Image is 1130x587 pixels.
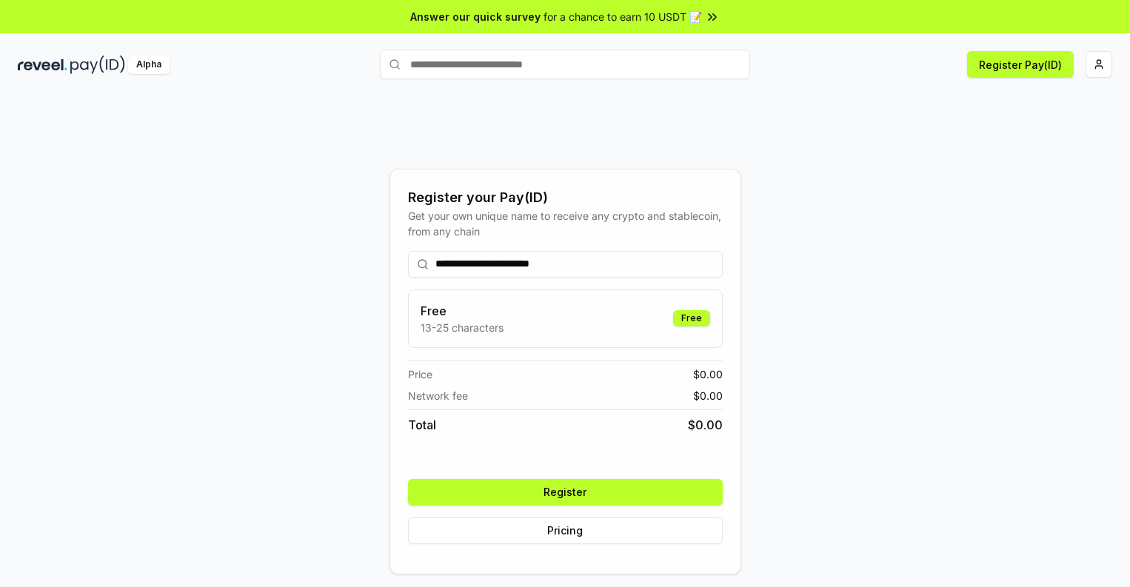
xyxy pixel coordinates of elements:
[408,479,723,506] button: Register
[410,9,541,24] span: Answer our quick survey
[544,9,702,24] span: for a chance to earn 10 USDT 📝
[688,416,723,434] span: $ 0.00
[421,320,504,335] p: 13-25 characters
[693,366,723,382] span: $ 0.00
[128,56,170,74] div: Alpha
[967,51,1074,78] button: Register Pay(ID)
[18,56,67,74] img: reveel_dark
[408,416,436,434] span: Total
[673,310,710,326] div: Free
[408,517,723,544] button: Pricing
[408,187,723,208] div: Register your Pay(ID)
[408,366,432,382] span: Price
[693,388,723,403] span: $ 0.00
[408,388,468,403] span: Network fee
[408,208,723,239] div: Get your own unique name to receive any crypto and stablecoin, from any chain
[70,56,125,74] img: pay_id
[421,302,504,320] h3: Free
